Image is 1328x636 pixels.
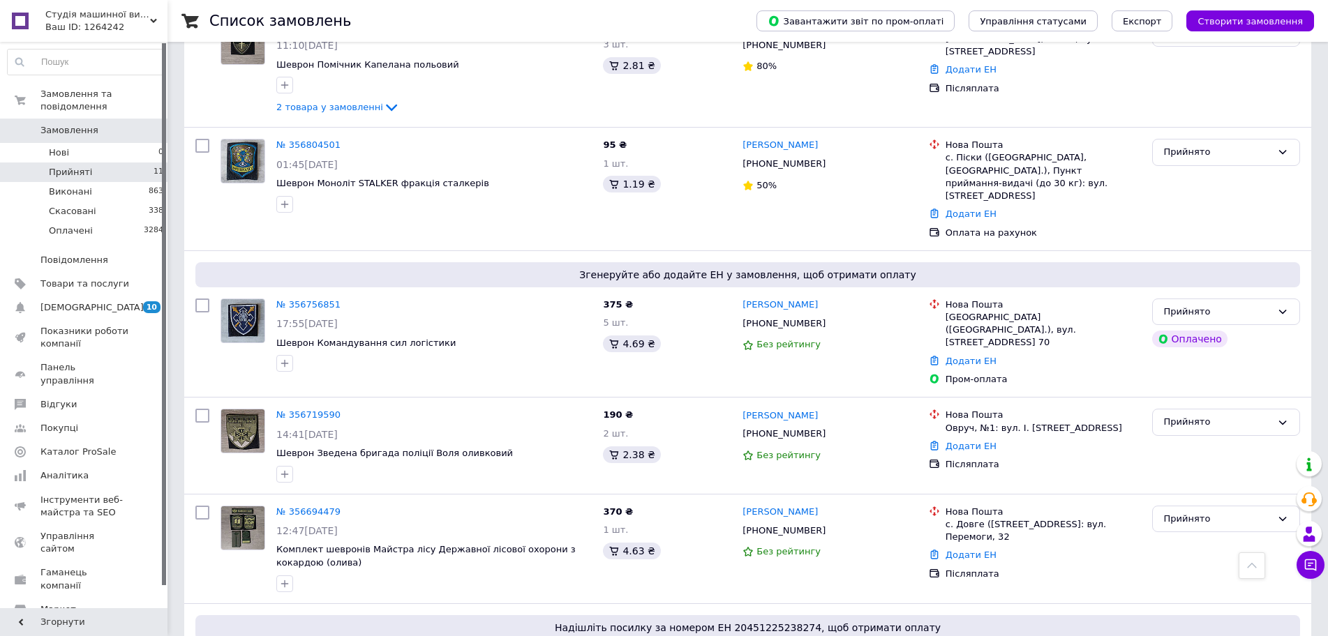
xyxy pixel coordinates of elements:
[603,139,627,150] span: 95 ₴
[143,301,161,313] span: 10
[149,205,163,218] span: 338
[221,409,264,453] img: Фото товару
[201,621,1295,635] span: Надішліть посилку за номером ЕН 20451225238274, щоб отримати оплату
[603,57,660,74] div: 2.81 ₴
[946,227,1141,239] div: Оплата на рахунок
[946,518,1141,543] div: с. Довге ([STREET_ADDRESS]: вул. Перемоги, 32
[603,176,660,192] div: 1.19 ₴
[946,373,1141,386] div: Пром-оплата
[603,543,660,559] div: 4.63 ₴
[946,139,1141,151] div: Нова Пошта
[276,178,489,188] a: Шеврон Моноліт STALKER фракція сталкерів
[40,325,129,350] span: Показники роботи компанії
[40,469,89,482] span: Аналітика
[40,446,116,458] span: Каталог ProSale
[221,299,264,342] img: Фото товару
[603,317,628,328] span: 5 шт.
[743,40,826,50] span: [PHONE_NUMBER]
[144,225,163,237] span: 3284
[276,338,456,348] a: Шеврон Командування сил логістики
[8,50,164,75] input: Пошук
[946,33,1141,58] div: [GEOGRAPHIC_DATA], 04073, вул. [STREET_ADDRESS]
[40,603,76,616] span: Маркет
[603,335,660,352] div: 4.69 ₴
[946,422,1141,434] div: Овруч, №1: вул. І. [STREET_ADDRESS]
[149,185,163,198] span: 863
[1164,415,1271,430] div: Прийнято
[154,166,163,179] span: 11
[45,8,150,21] span: Студія машинної вишивки "ВІЛЬНІ"
[40,494,129,519] span: Інструменти веб-майстра та SEO
[49,146,69,159] span: Нові
[276,159,338,170] span: 01:45[DATE]
[946,568,1141,580] div: Післяплата
[40,530,129,555] span: Управління сайтом
[49,166,92,179] span: Прийняті
[603,39,628,50] span: 3 шт.
[221,506,265,550] a: Фото товару
[946,151,1141,202] div: с. Піски ([GEOGRAPHIC_DATA], [GEOGRAPHIC_DATA].), Пункт приймання-видачі (до 30 кг): вул. [STREET...
[40,566,129,591] span: Гаманець компанії
[40,88,167,113] span: Замовлення та повідомлення
[946,506,1141,518] div: Нова Пошта
[201,268,1295,282] span: Згенеруйте або додайте ЕН у замовлення, щоб отримати оплату
[980,16,1087,26] span: Управління статусами
[221,139,265,183] a: Фото товару
[946,82,1141,95] div: Післяплата
[40,254,108,266] span: Повідомлення
[603,506,633,517] span: 370 ₴
[49,185,92,198] span: Виконані
[1198,16,1303,26] span: Створити замовлення
[40,361,129,386] span: Панель управління
[1164,145,1271,160] div: Прийнято
[40,124,98,137] span: Замовлення
[276,544,576,568] span: Комплект шевронів Майстра лісу Державної лісової охорони з кокардою (олива)
[743,298,818,312] a: [PERSON_NAME]
[221,20,265,65] a: Фото товару
[946,458,1141,471] div: Післяплата
[45,21,167,33] div: Ваш ID: 1264242
[40,301,144,314] span: [DEMOGRAPHIC_DATA]
[756,180,777,190] span: 50%
[946,64,997,75] a: Додати ЕН
[1123,16,1162,26] span: Експорт
[276,102,400,112] a: 2 товара у замовленні
[743,139,818,152] a: [PERSON_NAME]
[603,299,633,310] span: 375 ₴
[1164,512,1271,527] div: Прийнято
[221,409,265,453] a: Фото товару
[1297,551,1325,579] button: Чат з покупцем
[756,339,821,349] span: Без рейтингу
[1152,331,1228,347] div: Оплачено
[276,506,341,517] a: № 356694479
[276,409,341,420] a: № 356719590
[743,428,826,439] span: [PHONE_NUMBER]
[221,21,264,64] img: Фото товару
[158,146,163,159] span: 0
[1164,305,1271,319] div: Прийнято
[221,506,264,550] img: Фото товару
[946,441,997,451] a: Додати ЕН
[1172,15,1314,26] a: Створити замовлення
[603,524,628,535] span: 1 шт.
[946,409,1141,421] div: Нова Пошта
[276,40,338,51] span: 11:10[DATE]
[276,139,341,150] a: № 356804501
[276,299,341,310] a: № 356756851
[768,15,943,27] span: Завантажити звіт по пром-оплаті
[1112,10,1173,31] button: Експорт
[221,139,264,183] img: Фото товару
[276,318,338,329] span: 17:55[DATE]
[49,205,96,218] span: Скасовані
[743,158,826,169] span: [PHONE_NUMBER]
[276,525,338,536] span: 12:47[DATE]
[49,225,93,237] span: Оплачені
[743,525,826,536] span: [PHONE_NUMBER]
[969,10,1098,31] button: Управління статусами
[276,448,513,458] a: Шеврон Зведена бригада поліції Воля оливковий
[603,446,660,463] div: 2.38 ₴
[946,550,997,560] a: Додати ЕН
[40,278,129,290] span: Товари та послуги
